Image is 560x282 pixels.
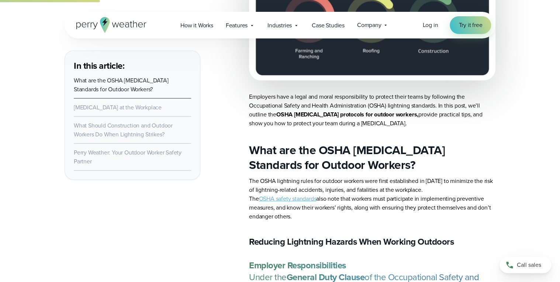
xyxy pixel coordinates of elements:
[267,21,292,30] span: Industries
[74,76,169,93] a: What are the OSHA [MEDICAL_DATA] Standards for Outdoor Workers?
[249,92,495,128] p: Employers have a legal and moral responsibility to protect their teams by following the Occupatio...
[226,21,248,30] span: Features
[249,258,346,272] strong: Employer Responsibilities
[459,21,482,30] span: Try it free
[450,16,491,34] a: Try it free
[499,257,551,273] a: Call sales
[357,21,381,30] span: Company
[74,121,173,138] a: What Should Construction and Outdoor Workers Do When Lightning Strikes?
[74,148,182,165] a: Perry Weather: Your Outdoor Worker Safety Partner
[422,21,438,29] span: Log in
[249,141,445,173] strong: What are the OSHA [MEDICAL_DATA] Standards for Outdoor Workers?
[74,103,162,111] a: [MEDICAL_DATA] at the Workplace
[312,21,345,30] span: Case Studies
[249,235,495,247] h3: Reducing Lightning Hazards When Working Outdoors
[517,261,541,269] span: Call sales
[249,176,495,221] p: The OSHA lightning rules for outdoor workers were first established in [DATE] to minimize the ris...
[174,18,219,33] a: How it Works
[276,110,418,118] strong: OSHA [MEDICAL_DATA] protocols for outdoor workers,
[74,60,191,71] h3: In this article:
[259,194,316,203] a: OSHA safety standards
[422,21,438,30] a: Log in
[305,18,351,33] a: Case Studies
[180,21,213,30] span: How it Works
